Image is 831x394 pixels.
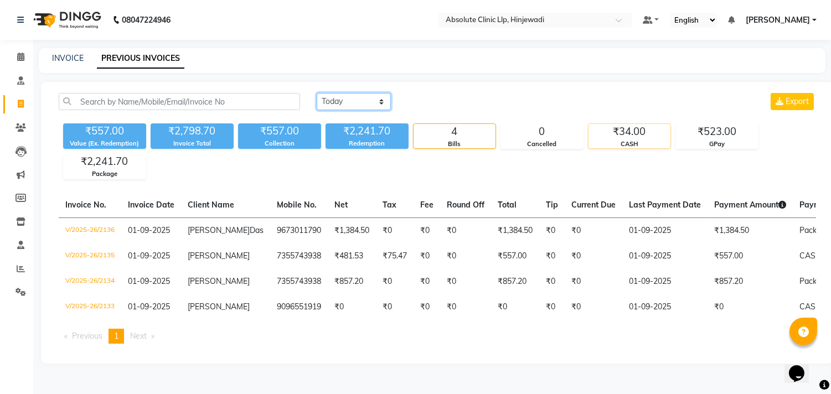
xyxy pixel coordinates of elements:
[414,269,440,294] td: ₹0
[440,294,491,320] td: ₹0
[270,217,328,243] td: 9673011790
[65,200,106,210] span: Invoice No.
[97,49,184,69] a: PREVIOUS INVOICES
[676,139,758,149] div: GPay
[491,243,539,269] td: ₹557.00
[799,225,830,235] span: Package
[270,269,328,294] td: 7355743938
[188,251,250,261] span: [PERSON_NAME]
[440,269,491,294] td: ₹0
[59,269,121,294] td: V/2025-26/2134
[501,139,583,149] div: Cancelled
[784,350,820,383] iframe: chat widget
[565,269,622,294] td: ₹0
[128,276,170,286] span: 01-09-2025
[328,243,376,269] td: ₹481.53
[539,294,565,320] td: ₹0
[270,243,328,269] td: 7355743938
[59,243,121,269] td: V/2025-26/2135
[114,331,118,341] span: 1
[414,243,440,269] td: ₹0
[440,243,491,269] td: ₹0
[589,139,670,149] div: CASH
[498,200,517,210] span: Total
[447,200,484,210] span: Round Off
[128,225,170,235] span: 01-09-2025
[383,200,396,210] span: Tax
[746,14,810,26] span: [PERSON_NAME]
[414,294,440,320] td: ₹0
[565,294,622,320] td: ₹0
[188,225,250,235] span: [PERSON_NAME]
[328,217,376,243] td: ₹1,384.50
[270,294,328,320] td: 9096551919
[128,251,170,261] span: 01-09-2025
[622,269,708,294] td: 01-09-2025
[151,123,234,139] div: ₹2,798.70
[565,243,622,269] td: ₹0
[622,243,708,269] td: 01-09-2025
[64,169,146,179] div: Package
[676,124,758,139] div: ₹523.00
[420,200,433,210] span: Fee
[571,200,616,210] span: Current Due
[708,243,793,269] td: ₹557.00
[491,269,539,294] td: ₹857.20
[440,217,491,243] td: ₹0
[326,139,409,148] div: Redemption
[277,200,317,210] span: Mobile No.
[491,294,539,320] td: ₹0
[334,200,348,210] span: Net
[376,217,414,243] td: ₹0
[771,93,814,110] button: Export
[59,93,300,110] input: Search by Name/Mobile/Email/Invoice No
[28,4,104,35] img: logo
[63,123,146,139] div: ₹557.00
[708,269,793,294] td: ₹857.20
[64,154,146,169] div: ₹2,241.70
[122,4,171,35] b: 08047224946
[546,200,558,210] span: Tip
[238,123,321,139] div: ₹557.00
[128,302,170,312] span: 01-09-2025
[376,294,414,320] td: ₹0
[128,200,174,210] span: Invoice Date
[328,269,376,294] td: ₹857.20
[539,269,565,294] td: ₹0
[326,123,409,139] div: ₹2,241.70
[539,217,565,243] td: ₹0
[708,294,793,320] td: ₹0
[52,53,84,63] a: INVOICE
[59,217,121,243] td: V/2025-26/2136
[414,139,495,149] div: Bills
[799,276,830,286] span: Package
[188,302,250,312] span: [PERSON_NAME]
[589,124,670,139] div: ₹34.00
[376,243,414,269] td: ₹75.47
[72,331,102,341] span: Previous
[250,225,264,235] span: Das
[799,302,822,312] span: CASH
[151,139,234,148] div: Invoice Total
[414,124,495,139] div: 4
[63,139,146,148] div: Value (Ex. Redemption)
[188,200,234,210] span: Client Name
[622,217,708,243] td: 01-09-2025
[376,269,414,294] td: ₹0
[59,294,121,320] td: V/2025-26/2133
[629,200,701,210] span: Last Payment Date
[238,139,321,148] div: Collection
[414,217,440,243] td: ₹0
[799,251,823,261] span: CASH,
[539,243,565,269] td: ₹0
[188,276,250,286] span: [PERSON_NAME]
[501,124,583,139] div: 0
[491,217,539,243] td: ₹1,384.50
[786,96,809,106] span: Export
[708,217,793,243] td: ₹1,384.50
[622,294,708,320] td: 01-09-2025
[130,331,147,341] span: Next
[714,200,786,210] span: Payment Amount
[565,217,622,243] td: ₹0
[328,294,376,320] td: ₹0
